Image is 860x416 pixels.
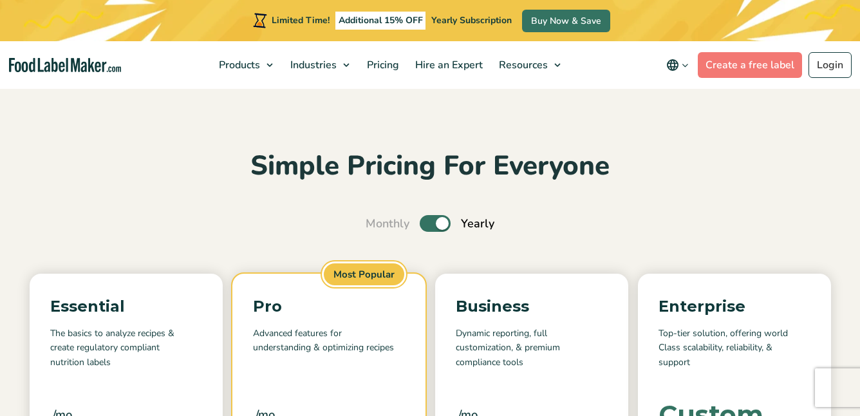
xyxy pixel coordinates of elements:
span: Additional 15% OFF [335,12,426,30]
span: Limited Time! [272,14,330,26]
a: Hire an Expert [407,41,488,89]
a: Login [809,52,852,78]
a: Pricing [359,41,404,89]
a: Products [211,41,279,89]
span: Yearly Subscription [431,14,512,26]
span: Most Popular [322,261,406,288]
span: Monthly [366,215,409,232]
span: Resources [495,58,549,72]
p: The basics to analyze recipes & create regulatory compliant nutrition labels [50,326,202,370]
p: Business [456,294,608,319]
a: Industries [283,41,356,89]
span: Hire an Expert [411,58,484,72]
a: Resources [491,41,567,89]
span: Yearly [461,215,494,232]
p: Top-tier solution, offering world Class scalability, reliability, & support [659,326,810,370]
a: Buy Now & Save [522,10,610,32]
span: Pricing [363,58,400,72]
p: Enterprise [659,294,810,319]
h2: Simple Pricing For Everyone [10,149,850,184]
p: Advanced features for understanding & optimizing recipes [253,326,405,370]
p: Pro [253,294,405,319]
p: Essential [50,294,202,319]
span: Industries [286,58,338,72]
span: Products [215,58,261,72]
p: Dynamic reporting, full customization, & premium compliance tools [456,326,608,370]
label: Toggle [420,215,451,232]
a: Create a free label [698,52,802,78]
